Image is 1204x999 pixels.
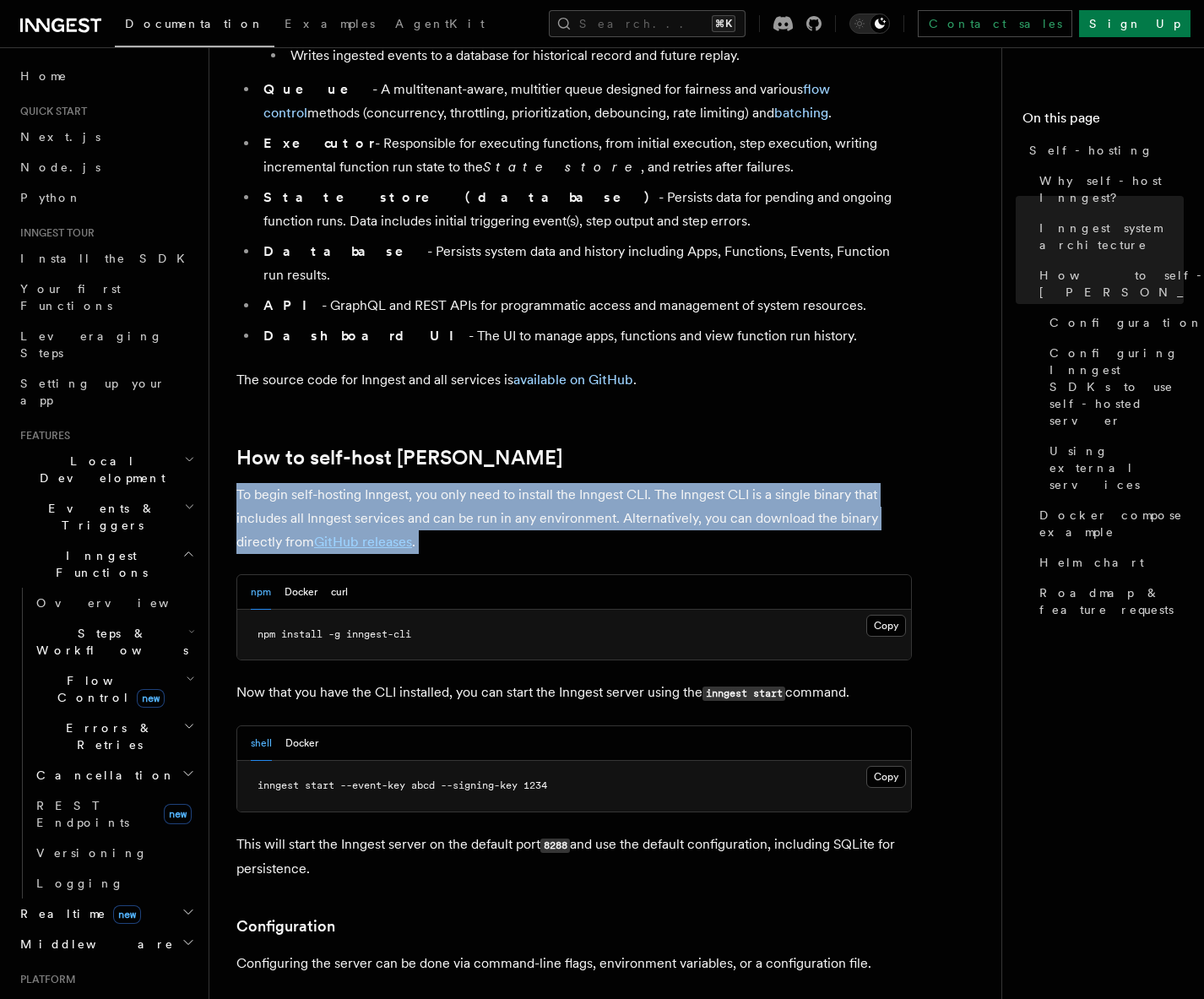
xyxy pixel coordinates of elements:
a: available on GitHub [513,372,633,388]
button: Events & Triggers [14,493,198,540]
li: - Persists system data and history including Apps, Functions, Events, Function run results. [258,240,912,287]
a: Helm chart [1033,547,1184,578]
span: Self-hosting [1029,142,1153,159]
a: Configuring Inngest SDKs to use self-hosted server [1043,338,1184,436]
a: Roadmap & feature requests [1033,578,1184,625]
button: Errors & Retries [30,713,198,760]
a: Next.js [14,122,198,152]
a: Your first Functions [14,274,198,321]
li: - The UI to manage apps, functions and view function run history. [258,324,912,348]
a: Versioning [30,838,198,868]
a: Install the SDK [14,243,198,274]
span: Realtime [14,905,141,922]
span: new [164,804,192,824]
code: inngest start [702,687,785,701]
span: Setting up your app [20,377,165,407]
span: Inngest system architecture [1039,220,1184,253]
a: Home [14,61,198,91]
button: shell [251,726,272,761]
kbd: ⌘K [712,15,735,32]
a: Logging [30,868,198,899]
span: new [137,689,165,708]
a: Examples [274,5,385,46]
button: Copy [866,766,906,788]
span: Steps & Workflows [30,625,188,659]
li: - Responsible for executing functions, from initial execution, step execution, writing incrementa... [258,132,912,179]
li: - GraphQL and REST APIs for programmatic access and management of system resources. [258,294,912,318]
span: Inngest Functions [14,547,182,581]
button: Realtimenew [14,899,198,929]
a: Python [14,182,198,213]
button: Copy [866,615,906,637]
p: Now that you have the CLI installed, you can start the Inngest server using the command. [236,681,912,705]
a: GitHub releases [314,534,412,550]
button: npm [251,575,271,610]
p: This will start the Inngest server on the default port and use the default configuration, includi... [236,833,912,881]
span: Quick start [14,105,87,118]
em: State store [483,159,641,175]
button: Cancellation [30,760,198,790]
span: Install the SDK [20,252,195,265]
strong: API [263,297,322,313]
li: Writes ingested events to a database for historical record and future replay. [285,44,912,68]
a: Documentation [115,5,274,47]
button: Search...⌘K [549,10,746,37]
a: batching [774,105,828,121]
span: Features [14,429,70,442]
span: Roadmap & feature requests [1039,584,1184,618]
span: inngest start --event-key abcd --signing-key 1234 [258,779,547,791]
span: AgentKit [395,17,485,30]
span: Configuration [1049,314,1203,331]
a: How to self-host [PERSON_NAME] [1033,260,1184,307]
a: Sign Up [1079,10,1190,37]
strong: Database [263,243,427,259]
span: Flow Control [30,672,186,706]
span: Errors & Retries [30,719,183,753]
li: - Persists data for pending and ongoing function runs. Data includes initial triggering event(s),... [258,186,912,233]
span: Examples [285,17,375,30]
span: Local Development [14,453,184,486]
div: Inngest Functions [14,588,198,899]
span: Documentation [125,17,264,30]
a: flow control [263,81,830,121]
span: Inngest tour [14,226,95,240]
span: Configuring Inngest SDKs to use self-hosted server [1049,345,1184,429]
span: new [113,905,141,924]
a: Contact sales [918,10,1072,37]
span: Your first Functions [20,282,121,312]
span: Node.js [20,160,100,174]
a: Self-hosting [1022,135,1184,166]
a: Configuration [1043,307,1184,338]
button: Toggle dark mode [849,14,890,34]
a: How to self-host [PERSON_NAME] [236,446,562,470]
span: Events & Triggers [14,500,184,534]
span: Home [20,68,68,84]
button: curl [331,575,348,610]
h4: On this page [1022,108,1184,135]
strong: Dashboard UI [263,328,469,344]
span: Logging [36,877,124,890]
span: Helm chart [1039,554,1144,571]
span: Leveraging Steps [20,329,163,360]
strong: Queue [263,81,372,97]
a: Inngest system architecture [1033,213,1184,260]
p: The source code for Inngest and all services is . [236,368,912,392]
button: Local Development [14,446,198,493]
button: Docker [285,726,318,761]
a: Node.js [14,152,198,182]
span: Using external services [1049,442,1184,493]
button: Inngest Functions [14,540,198,588]
li: - A multitenant-aware, multitier queue designed for fairness and various methods (concurrency, th... [258,78,912,125]
span: Versioning [36,846,148,860]
a: AgentKit [385,5,495,46]
p: Configuring the server can be done via command-line flags, environment variables, or a configurat... [236,952,912,975]
a: Using external services [1043,436,1184,500]
a: Setting up your app [14,368,198,415]
p: To begin self-hosting Inngest, you only need to install the Inngest CLI. The Inngest CLI is a sin... [236,483,912,554]
a: REST Endpointsnew [30,790,198,838]
span: Platform [14,973,76,986]
a: Docker compose example [1033,500,1184,547]
span: REST Endpoints [36,799,129,829]
a: Why self-host Inngest? [1033,166,1184,213]
span: Docker compose example [1039,507,1184,540]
